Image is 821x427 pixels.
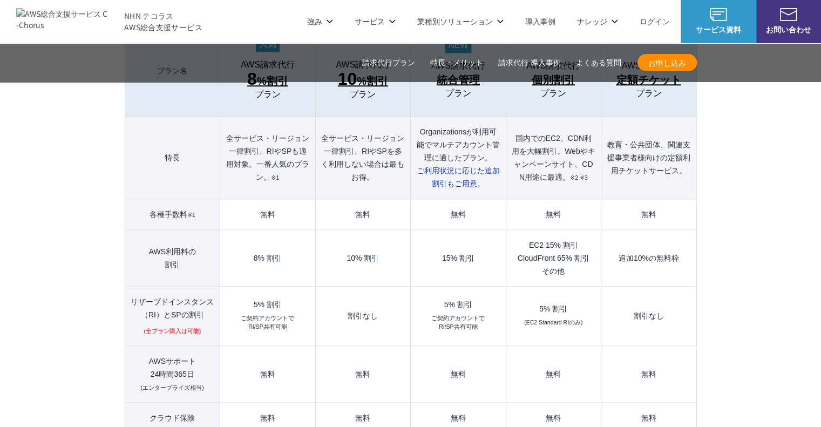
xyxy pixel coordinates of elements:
a: よくある質問 [576,57,621,69]
p: 強み [307,16,333,27]
span: プラン [255,90,281,99]
th: 各種手数料 [125,199,220,230]
th: 国内でのEC2、CDN利用を大幅割引。Webやキャンペーンサイト、CDN用途に最適。 [506,117,601,199]
td: EC2 15% 割引 CloudFront 65% 割引 その他 [506,230,601,287]
span: プラン [445,89,471,98]
td: 追加10%の無料枠 [601,230,696,287]
a: AWS請求代行 8%割引 プラン [226,60,309,99]
small: ご契約アカウントで RI/SP共有可能 [431,314,485,331]
small: (エンタープライズ相当) [141,384,204,391]
a: AWS請求代行 個別割引プラン [512,61,595,98]
small: (全プラン購入は可能) [144,327,201,336]
p: サービス [355,16,396,27]
td: 無料 [315,345,410,402]
span: プラン [540,89,566,98]
a: ログイン [640,16,670,27]
span: プラン [350,90,376,99]
td: 無料 [220,345,315,402]
img: お問い合わせ [780,8,797,21]
th: プラン名 [125,25,220,117]
td: 無料 [411,199,506,230]
a: 導入事例 [525,16,555,27]
span: 統合管理 [437,71,480,89]
span: %割引 [338,70,388,90]
a: AWS総合支援サービス C-Chorus NHN テコラスAWS総合支援サービス [16,8,202,34]
a: AWS請求代行 定額チケットプラン [607,61,690,98]
td: 無料 [506,199,601,230]
span: AWS請求代行 [622,61,676,71]
div: 5% 割引 [226,301,309,308]
small: (EC2 Standard RIのみ) [524,318,582,327]
p: ナレッジ [577,16,618,27]
span: 定額チケット [616,71,681,89]
p: 業種別ソリューション [417,16,504,27]
span: サービス資料 [681,24,756,35]
th: 教育・公共団体、関連支援事業者様向けの定額利用チケットサービス。 [601,117,696,199]
td: 15% 割引 [411,230,506,287]
td: 無料 [411,345,506,402]
td: 無料 [315,199,410,230]
td: 割引なし [601,287,696,346]
th: AWS利用料の 割引 [125,230,220,287]
a: お申し込み [637,54,697,71]
span: ご利用状況に応じた [417,166,500,188]
a: AWS請求代行 10%割引プラン [321,60,405,99]
th: AWSサポート 24時間365日 [125,345,220,402]
td: 10% 割引 [315,230,410,287]
td: 無料 [220,199,315,230]
div: 5% 割引 [416,301,500,308]
span: お申し込み [637,57,697,69]
td: 割引なし [315,287,410,346]
small: ※1 [271,174,279,181]
span: NHN テコラス AWS総合支援サービス [124,10,202,33]
th: 全サービス・リージョン一律割引、RIやSPを多く利用しない場合は最もお得。 [315,117,410,199]
td: 8% 割引 [220,230,315,287]
th: リザーブドインスタンス （RI）とSPの割引 [125,287,220,346]
span: 10 [338,69,357,89]
small: ご契約アカウントで RI/SP共有可能 [241,314,294,331]
a: AWS請求代行 統合管理プラン [416,61,500,98]
td: 無料 [601,345,696,402]
span: AWS請求代行 [336,60,390,70]
span: プラン [636,89,662,98]
img: AWS総合支援サービス C-Chorus [16,8,108,34]
div: 5% 割引 [512,305,595,313]
span: AWS請求代行 [241,60,295,70]
span: 個別割引 [532,71,575,89]
small: ※2 ※3 [570,174,588,181]
td: 無料 [601,199,696,230]
small: ※1 [187,212,195,218]
th: 全サービス・リージョン一律割引、RIやSPも適用対象。一番人気のプラン。 [220,117,315,199]
span: %割引 [247,70,288,90]
th: 特長 [125,117,220,199]
img: AWS総合支援サービス C-Chorus サービス資料 [710,8,727,21]
a: 請求代行プラン [362,57,415,69]
span: 8 [247,69,257,89]
a: 請求代行 導入事例 [498,57,561,69]
a: 特長・メリット [430,57,483,69]
td: 無料 [506,345,601,402]
th: Organizationsが利用可能でマルチアカウント管理に適したプラン。 [411,117,506,199]
span: お問い合わせ [756,24,821,35]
